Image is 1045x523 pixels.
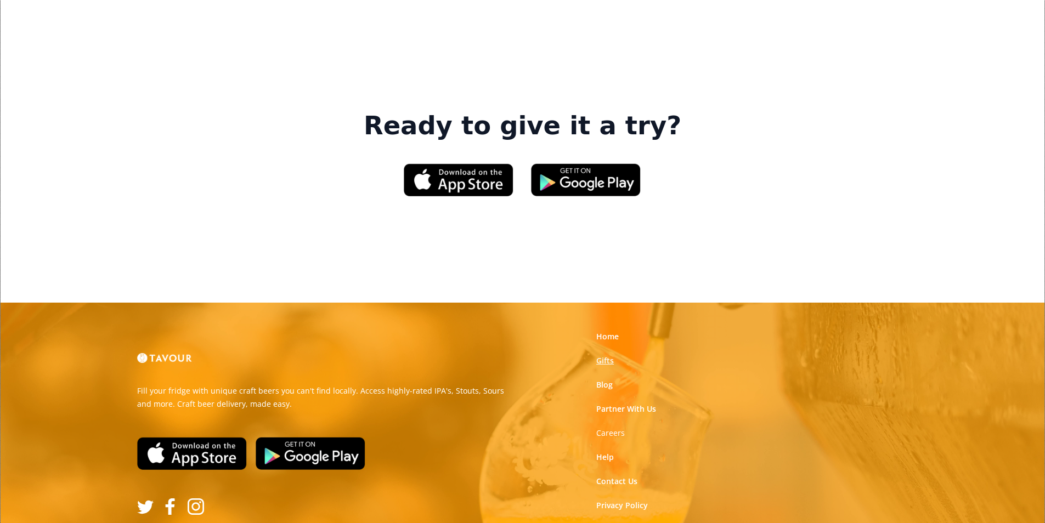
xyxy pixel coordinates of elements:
[596,500,648,511] a: Privacy Policy
[596,452,614,463] a: Help
[596,379,613,390] a: Blog
[596,355,614,366] a: Gifts
[596,428,625,439] a: Careers
[596,428,625,438] strong: Careers
[596,331,619,342] a: Home
[364,111,681,141] strong: Ready to give it a try?
[596,476,637,487] a: Contact Us
[137,384,515,411] p: Fill your fridge with unique craft beers you can't find locally. Access highly-rated IPA's, Stout...
[596,403,656,414] a: Partner With Us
